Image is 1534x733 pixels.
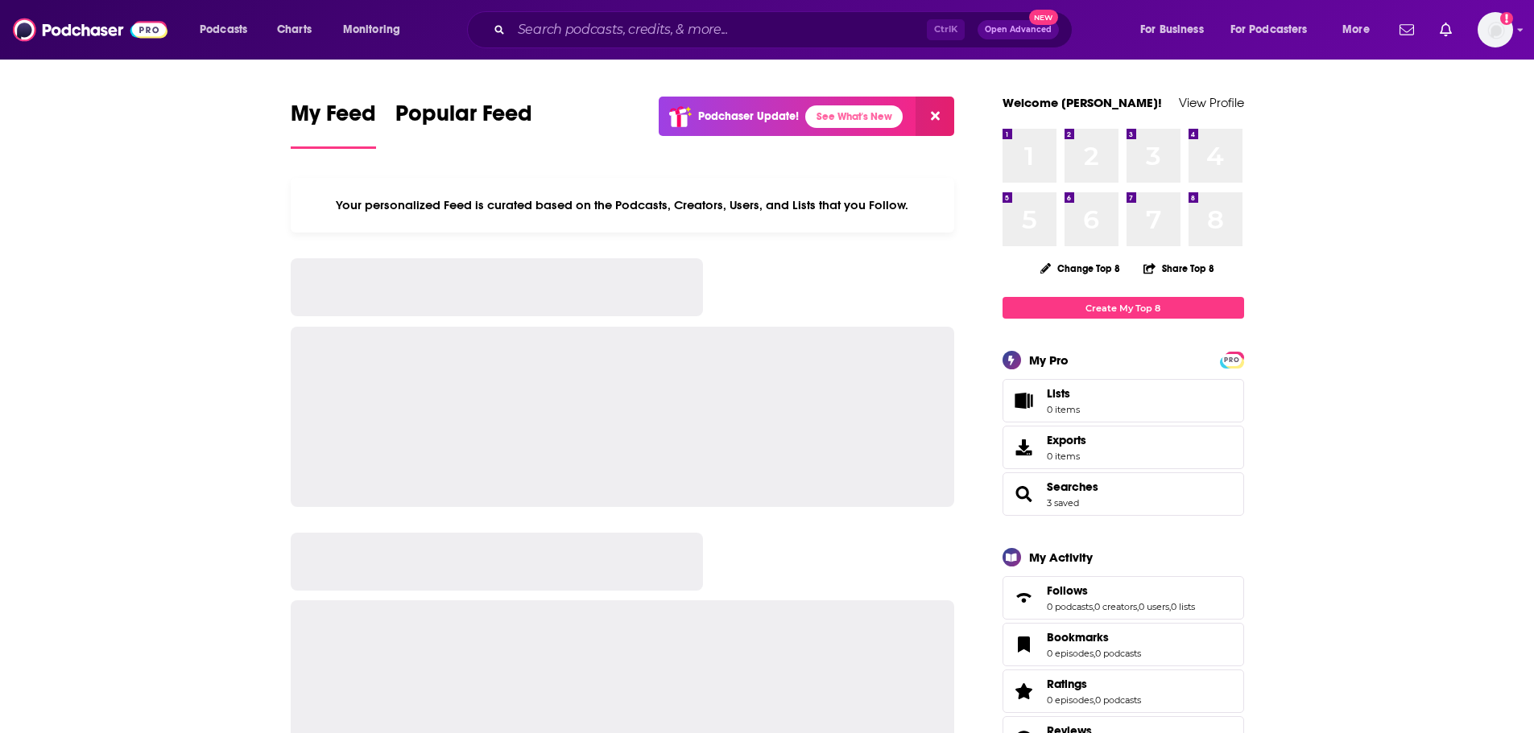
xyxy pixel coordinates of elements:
[1047,630,1141,644] a: Bookmarks
[1047,583,1088,598] span: Follows
[1220,17,1331,43] button: open menu
[511,17,927,43] input: Search podcasts, credits, & more...
[188,17,268,43] button: open menu
[291,100,376,149] a: My Feed
[1029,10,1058,25] span: New
[1047,480,1098,494] a: Searches
[698,109,799,123] p: Podchaser Update!
[1047,451,1086,462] span: 0 items
[277,19,312,41] span: Charts
[1433,16,1458,43] a: Show notifications dropdown
[1047,583,1195,598] a: Follows
[1095,648,1141,659] a: 0 podcasts
[1169,601,1171,612] span: ,
[1047,433,1086,447] span: Exports
[343,19,400,41] span: Monitoring
[1008,680,1040,702] a: Ratings
[1171,601,1195,612] a: 0 lists
[1008,436,1040,459] span: Exports
[927,19,965,40] span: Ctrl K
[978,20,1059,39] button: Open AdvancedNew
[200,19,247,41] span: Podcasts
[332,17,421,43] button: open menu
[1094,694,1095,706] span: ,
[1095,694,1141,706] a: 0 podcasts
[1393,16,1420,43] a: Show notifications dropdown
[1008,483,1040,505] a: Searches
[1029,550,1093,565] div: My Activity
[482,11,1088,48] div: Search podcasts, credits, & more...
[1003,472,1244,516] span: Searches
[985,26,1052,34] span: Open Advanced
[1003,623,1244,666] span: Bookmarks
[1047,386,1080,401] span: Lists
[1094,601,1137,612] a: 0 creators
[1003,297,1244,319] a: Create My Top 8
[1003,379,1244,422] a: Lists
[1047,497,1079,509] a: 3 saved
[1029,352,1069,368] div: My Pro
[267,17,321,43] a: Charts
[805,105,903,128] a: See What's New
[1008,633,1040,656] a: Bookmarks
[1003,669,1244,713] span: Ratings
[1222,354,1242,366] span: PRO
[1047,677,1087,691] span: Ratings
[1047,386,1070,401] span: Lists
[1047,648,1094,659] a: 0 episodes
[1003,95,1162,110] a: Welcome [PERSON_NAME]!
[1047,694,1094,706] a: 0 episodes
[1094,648,1095,659] span: ,
[1500,12,1513,25] svg: Add a profile image
[1008,389,1040,412] span: Lists
[1047,404,1080,415] span: 0 items
[1140,19,1204,41] span: For Business
[1331,17,1390,43] button: open menu
[1031,258,1131,278] button: Change Top 8
[1047,601,1093,612] a: 0 podcasts
[1093,601,1094,612] span: ,
[1047,677,1141,691] a: Ratings
[1137,601,1139,612] span: ,
[395,100,532,149] a: Popular Feed
[13,14,167,45] img: Podchaser - Follow, Share and Rate Podcasts
[1143,253,1215,284] button: Share Top 8
[1478,12,1513,47] span: Logged in as carolinejames
[1230,19,1308,41] span: For Podcasters
[1008,587,1040,609] a: Follows
[291,100,376,137] span: My Feed
[1179,95,1244,110] a: View Profile
[1478,12,1513,47] img: User Profile
[1342,19,1370,41] span: More
[1139,601,1169,612] a: 0 users
[1129,17,1224,43] button: open menu
[1478,12,1513,47] button: Show profile menu
[1003,576,1244,620] span: Follows
[395,100,532,137] span: Popular Feed
[291,178,955,233] div: Your personalized Feed is curated based on the Podcasts, Creators, Users, and Lists that you Follow.
[1222,353,1242,365] a: PRO
[1047,630,1109,644] span: Bookmarks
[1003,426,1244,469] a: Exports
